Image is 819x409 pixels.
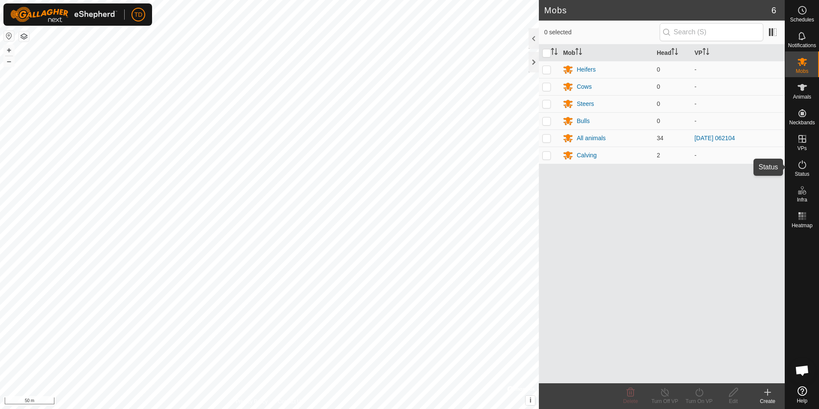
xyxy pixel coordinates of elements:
td: - [691,95,785,112]
div: Cows [577,82,592,91]
span: Animals [793,94,811,99]
span: Infra [797,197,807,202]
span: 6 [771,4,776,17]
span: VPs [797,146,807,151]
span: TD [135,10,143,19]
span: Help [797,398,807,403]
button: Reset Map [4,31,14,41]
h2: Mobs [544,5,771,15]
a: Contact Us [278,398,303,406]
button: i [526,396,535,405]
span: i [529,397,531,404]
a: [DATE] 062104 [694,135,735,141]
span: Neckbands [789,120,815,125]
p-sorticon: Activate to sort [551,49,558,56]
th: Head [653,45,691,61]
div: Turn Off VP [648,397,682,405]
input: Search (S) [660,23,763,41]
button: Map Layers [19,31,29,42]
div: Steers [577,99,594,108]
td: - [691,61,785,78]
button: – [4,56,14,66]
a: Open chat [789,358,815,383]
td: - [691,112,785,129]
span: 0 selected [544,28,659,37]
td: - [691,78,785,95]
span: Notifications [788,43,816,48]
button: + [4,45,14,55]
span: 0 [657,117,660,124]
p-sorticon: Activate to sort [575,49,582,56]
span: Heatmap [792,223,813,228]
span: Status [795,171,809,177]
span: Mobs [796,69,808,74]
span: Delete [623,398,638,404]
div: All animals [577,134,606,143]
p-sorticon: Activate to sort [702,49,709,56]
div: Edit [716,397,750,405]
span: 0 [657,83,660,90]
span: 2 [657,152,660,159]
a: Help [785,383,819,407]
div: Bulls [577,117,589,126]
div: Turn On VP [682,397,716,405]
p-sorticon: Activate to sort [671,49,678,56]
span: Schedules [790,17,814,22]
th: VP [691,45,785,61]
span: 0 [657,66,660,73]
a: Privacy Policy [236,398,268,406]
span: 34 [657,135,664,141]
td: - [691,147,785,164]
div: Heifers [577,65,595,74]
div: Calving [577,151,597,160]
th: Mob [559,45,653,61]
div: Create [750,397,785,405]
span: 0 [657,100,660,107]
img: Gallagher Logo [10,7,117,22]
